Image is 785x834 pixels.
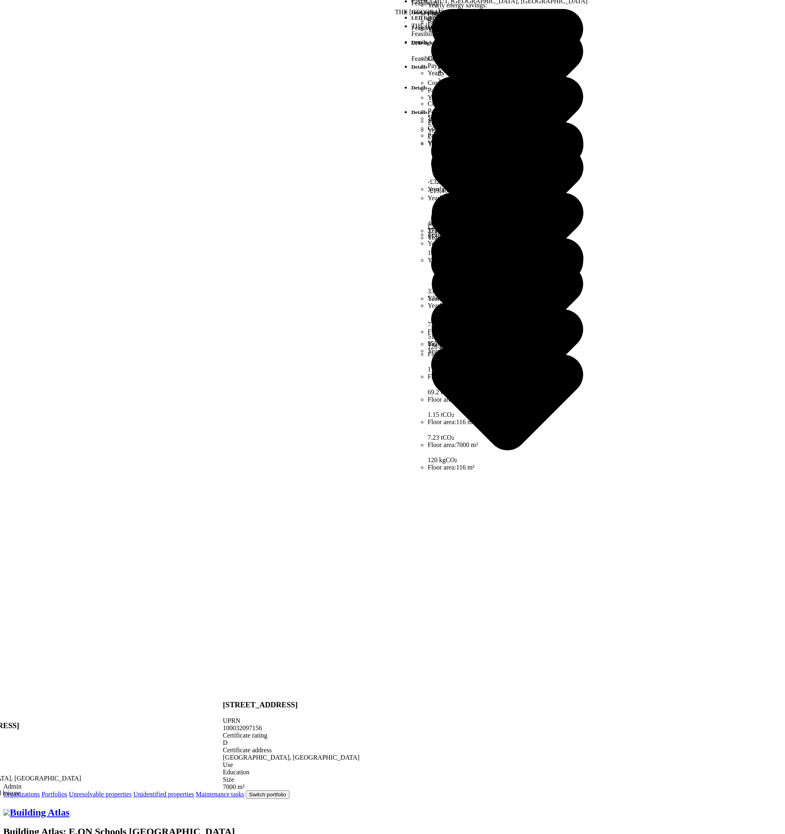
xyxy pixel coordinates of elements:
[223,717,359,724] div: UPRN
[3,807,70,818] a: Building Atlas
[428,464,588,471] li: Floor area:
[428,347,588,464] li: Yearly GHG change:
[428,231,588,347] li: Yearly energy use change:
[428,100,588,107] li: Cost:
[428,216,588,230] span: £231
[246,790,289,799] button: Switch portfolio
[223,783,359,791] div: 7000 m²
[69,791,132,798] a: Unresolvable properties
[133,791,194,798] a: Unidentified properties
[411,15,588,21] h5: LED lighting
[428,333,588,347] span: 855 kWh, 5.5%
[411,30,588,38] dt: Feasibility
[223,747,359,754] div: Certificate address
[223,700,359,709] h3: [STREET_ADDRESS]
[428,115,588,231] li: Yearly energy savings:
[3,809,10,816] img: main-0bbd2752.svg
[223,761,359,769] div: Use
[223,732,359,739] div: Certificate rating
[223,754,359,761] div: [GEOGRAPHIC_DATA], [GEOGRAPHIC_DATA]
[196,791,244,798] a: Maintenance tasks
[223,769,359,776] div: Education
[456,464,475,471] span: 116 m²
[223,724,359,732] div: 100032097156
[223,776,359,783] div: Size
[223,739,359,747] div: D
[470,107,505,114] span: 10 – 15 years
[442,100,484,107] span: £2,200 – £3,400
[411,85,588,91] h5: Details
[428,107,588,115] li: Payback period:
[428,449,588,463] span: 120 kgCO₂
[3,776,782,790] label: Admin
